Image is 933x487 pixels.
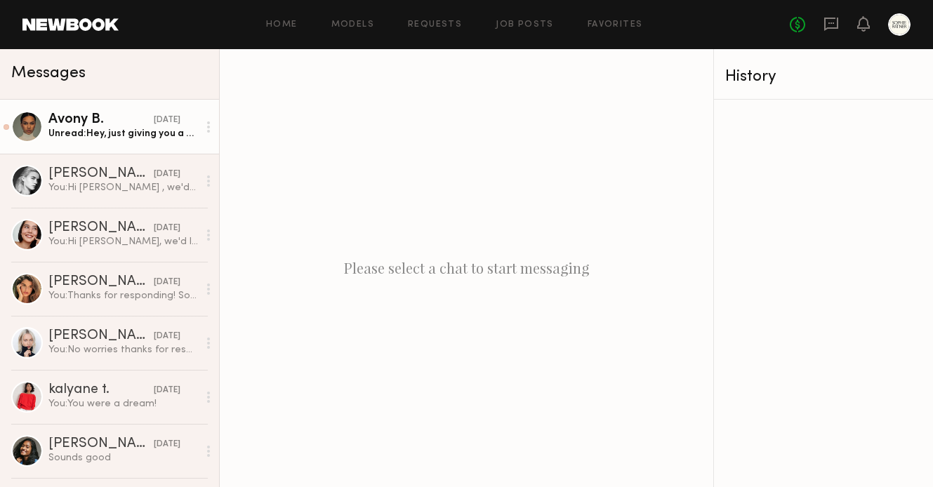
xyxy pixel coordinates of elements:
[48,181,198,194] div: You: Hi [PERSON_NAME] , we'd love to book for you our holiday campaign shooting in [GEOGRAPHIC_DA...
[48,127,198,140] div: Unread: Hey, just giving you a heads up I will be unavailable the 9th for medical reasons 😊
[408,20,462,29] a: Requests
[48,235,198,248] div: You: Hi [PERSON_NAME], we'd love to book for you our holiday campaign shooting in [GEOGRAPHIC_DAT...
[11,65,86,81] span: Messages
[154,276,180,289] div: [DATE]
[331,20,374,29] a: Models
[725,69,922,85] div: History
[220,49,713,487] div: Please select a chat to start messaging
[48,451,198,465] div: Sounds good
[48,329,154,343] div: [PERSON_NAME]
[154,222,180,235] div: [DATE]
[266,20,298,29] a: Home
[48,275,154,289] div: [PERSON_NAME]
[154,114,180,127] div: [DATE]
[154,330,180,343] div: [DATE]
[48,397,198,411] div: You: You were a dream!
[48,437,154,451] div: [PERSON_NAME]
[48,167,154,181] div: [PERSON_NAME]
[48,289,198,302] div: You: Thanks for responding! Sorry we already filled the spot we needed to find a quick solution. ...
[48,113,154,127] div: Avony B.
[154,438,180,451] div: [DATE]
[48,343,198,356] div: You: No worries thanks for responding! We’ll follow up for our next shoot
[496,20,554,29] a: Job Posts
[48,383,154,397] div: kalyane t.
[48,221,154,235] div: [PERSON_NAME]
[154,168,180,181] div: [DATE]
[154,384,180,397] div: [DATE]
[588,20,643,29] a: Favorites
